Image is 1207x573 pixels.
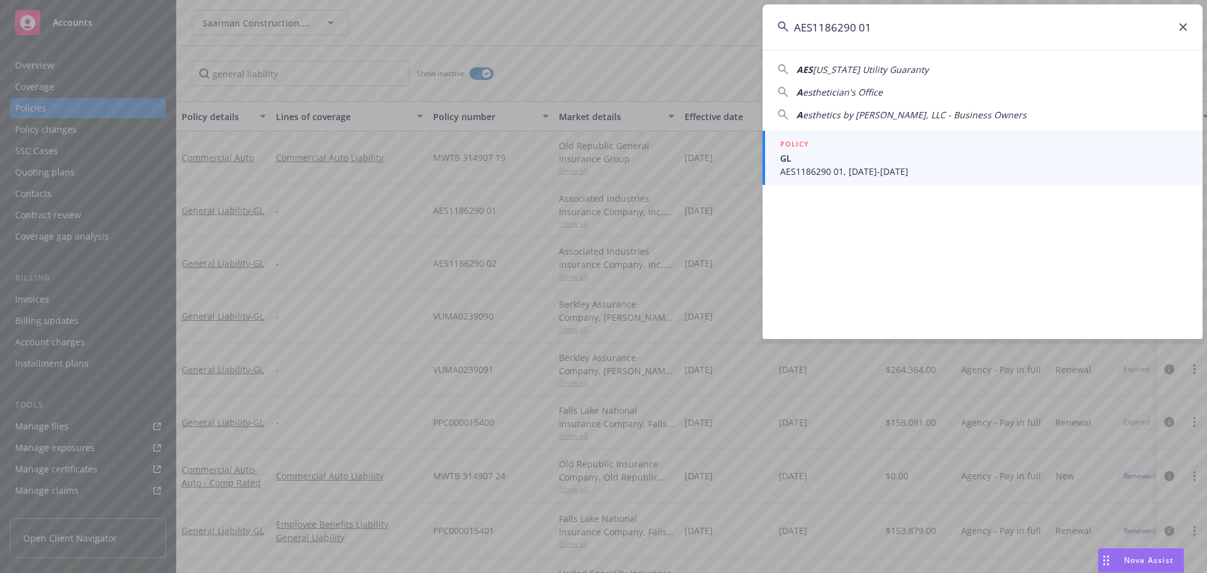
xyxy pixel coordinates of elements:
[1124,555,1174,565] span: Nova Assist
[763,131,1203,185] a: POLICYGLAES1186290 01, [DATE]-[DATE]
[780,138,809,150] h5: POLICY
[803,109,1027,121] span: esthetics by [PERSON_NAME], LLC - Business Owners
[796,109,803,121] span: A
[1098,548,1184,573] button: Nova Assist
[796,64,813,75] span: AES
[763,4,1203,50] input: Search...
[780,165,1188,178] span: AES1186290 01, [DATE]-[DATE]
[1098,548,1114,572] div: Drag to move
[796,86,803,98] span: A
[803,86,883,98] span: esthetician's Office
[780,152,1188,165] span: GL
[813,64,929,75] span: [US_STATE] Utility Guaranty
